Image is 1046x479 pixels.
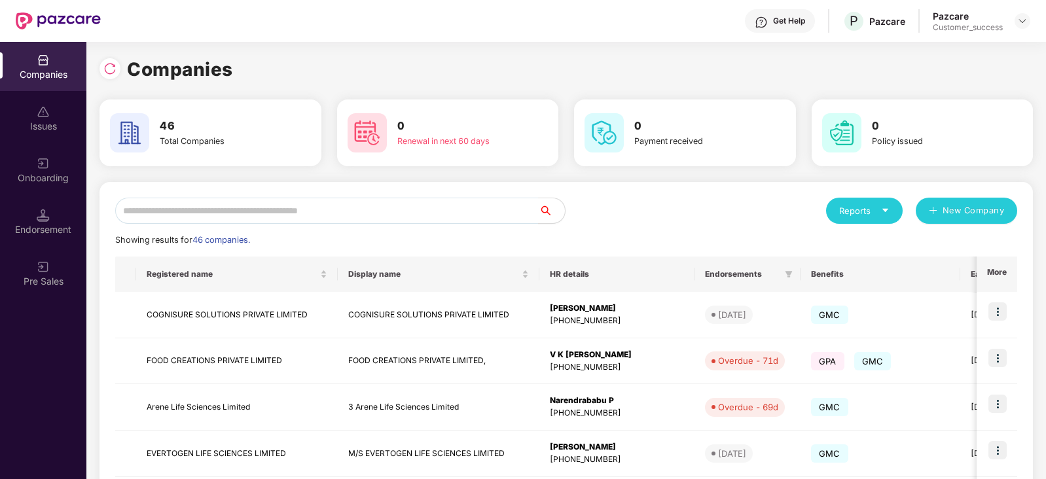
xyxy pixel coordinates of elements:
img: New Pazcare Logo [16,12,101,29]
td: M/S EVERTOGEN LIFE SCIENCES LIMITED [338,431,539,477]
span: GMC [854,352,892,370]
img: svg+xml;base64,PHN2ZyBpZD0iUmVsb2FkLTMyeDMyIiB4bWxucz0iaHR0cDovL3d3dy53My5vcmcvMjAwMC9zdmciIHdpZH... [103,62,117,75]
td: COGNISURE SOLUTIONS PRIVATE LIMITED [338,292,539,338]
span: Display name [348,269,519,279]
div: Total Companies [160,135,272,148]
span: plus [929,206,937,217]
img: icon [988,349,1007,367]
th: Registered name [136,257,338,292]
td: EVERTOGEN LIFE SCIENCES LIMITED [136,431,338,477]
span: Endorsements [705,269,780,279]
img: svg+xml;base64,PHN2ZyB4bWxucz0iaHR0cDovL3d3dy53My5vcmcvMjAwMC9zdmciIHdpZHRoPSI2MCIgaGVpZ2h0PSI2MC... [348,113,387,152]
span: GMC [811,306,848,324]
h3: 46 [160,118,272,135]
td: COGNISURE SOLUTIONS PRIVATE LIMITED [136,292,338,338]
div: Overdue - 69d [718,400,778,414]
div: [PHONE_NUMBER] [550,315,684,327]
span: Registered name [147,269,317,279]
img: svg+xml;base64,PHN2ZyB4bWxucz0iaHR0cDovL3d3dy53My5vcmcvMjAwMC9zdmciIHdpZHRoPSI2MCIgaGVpZ2h0PSI2MC... [822,113,861,152]
img: icon [988,395,1007,413]
div: Get Help [773,16,805,26]
div: Policy issued [872,135,984,148]
span: filter [785,270,793,278]
span: caret-down [881,206,890,215]
span: GMC [811,444,848,463]
span: GPA [811,352,844,370]
div: [PHONE_NUMBER] [550,407,684,419]
th: Earliest Renewal [960,257,1045,292]
h3: 0 [872,118,984,135]
img: svg+xml;base64,PHN2ZyB3aWR0aD0iMTQuNSIgaGVpZ2h0PSIxNC41IiB2aWV3Qm94PSIwIDAgMTYgMTYiIGZpbGw9Im5vbm... [37,209,50,222]
div: Pazcare [869,15,905,27]
div: Pazcare [933,10,1003,22]
img: svg+xml;base64,PHN2ZyBpZD0iSGVscC0zMngzMiIgeG1sbnM9Imh0dHA6Ly93d3cudzMub3JnLzIwMDAvc3ZnIiB3aWR0aD... [755,16,768,29]
img: svg+xml;base64,PHN2ZyBpZD0iRHJvcGRvd24tMzJ4MzIiIHhtbG5zPSJodHRwOi8vd3d3LnczLm9yZy8yMDAwL3N2ZyIgd2... [1017,16,1028,26]
div: Customer_success [933,22,1003,33]
img: svg+xml;base64,PHN2ZyB4bWxucz0iaHR0cDovL3d3dy53My5vcmcvMjAwMC9zdmciIHdpZHRoPSI2MCIgaGVpZ2h0PSI2MC... [585,113,624,152]
th: More [977,257,1017,292]
td: [DATE] [960,431,1045,477]
div: Narendrababu P [550,395,684,407]
td: [DATE] [960,292,1045,338]
td: [DATE] [960,384,1045,431]
div: [DATE] [718,308,746,321]
h3: 0 [397,118,510,135]
div: [PHONE_NUMBER] [550,453,684,466]
td: FOOD CREATIONS PRIVATE LIMITED [136,338,338,385]
div: V K [PERSON_NAME] [550,349,684,361]
img: icon [988,302,1007,321]
td: [DATE] [960,338,1045,385]
div: Reports [839,204,890,217]
div: Payment received [634,135,747,148]
div: [PERSON_NAME] [550,302,684,315]
img: svg+xml;base64,PHN2ZyB4bWxucz0iaHR0cDovL3d3dy53My5vcmcvMjAwMC9zdmciIHdpZHRoPSI2MCIgaGVpZ2h0PSI2MC... [110,113,149,152]
h3: 0 [634,118,747,135]
th: Display name [338,257,539,292]
span: Showing results for [115,235,250,245]
div: Renewal in next 60 days [397,135,510,148]
span: P [850,13,858,29]
div: [PHONE_NUMBER] [550,361,684,374]
span: 46 companies. [192,235,250,245]
span: search [538,205,565,216]
span: filter [782,266,795,282]
div: [PERSON_NAME] [550,441,684,453]
th: Benefits [801,257,960,292]
button: search [538,198,566,224]
td: FOOD CREATIONS PRIVATE LIMITED, [338,338,539,385]
td: 3 Arene Life Sciences Limited [338,384,539,431]
img: svg+xml;base64,PHN2ZyB3aWR0aD0iMjAiIGhlaWdodD0iMjAiIHZpZXdCb3g9IjAgMCAyMCAyMCIgZmlsbD0ibm9uZSIgeG... [37,260,50,274]
img: svg+xml;base64,PHN2ZyBpZD0iSXNzdWVzX2Rpc2FibGVkIiB4bWxucz0iaHR0cDovL3d3dy53My5vcmcvMjAwMC9zdmciIH... [37,105,50,118]
th: HR details [539,257,694,292]
td: Arene Life Sciences Limited [136,384,338,431]
div: Overdue - 71d [718,354,778,367]
span: GMC [811,398,848,416]
h1: Companies [127,55,233,84]
img: svg+xml;base64,PHN2ZyB3aWR0aD0iMjAiIGhlaWdodD0iMjAiIHZpZXdCb3g9IjAgMCAyMCAyMCIgZmlsbD0ibm9uZSIgeG... [37,157,50,170]
span: New Company [943,204,1005,217]
div: [DATE] [718,447,746,460]
button: plusNew Company [916,198,1017,224]
img: icon [988,441,1007,459]
img: svg+xml;base64,PHN2ZyBpZD0iQ29tcGFuaWVzIiB4bWxucz0iaHR0cDovL3d3dy53My5vcmcvMjAwMC9zdmciIHdpZHRoPS... [37,54,50,67]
